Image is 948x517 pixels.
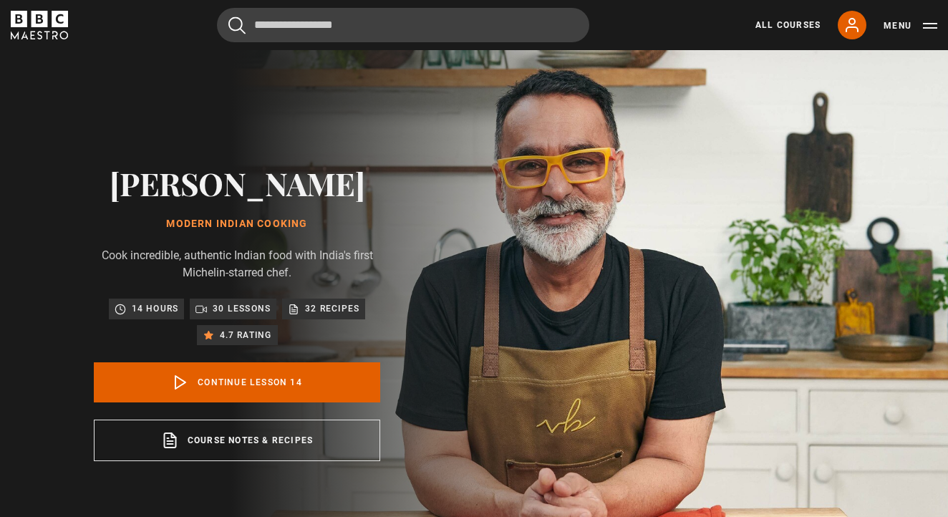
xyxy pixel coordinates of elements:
p: 4.7 rating [220,328,272,342]
a: All Courses [755,19,821,32]
p: Cook incredible, authentic Indian food with India's first Michelin-starred chef. [94,247,380,281]
h1: Modern Indian Cooking [94,218,380,230]
h2: [PERSON_NAME] [94,165,380,201]
p: 30 lessons [213,301,271,316]
p: 14 hours [132,301,179,316]
p: 32 Recipes [305,301,359,316]
button: Submit the search query [228,16,246,34]
svg: BBC Maestro [11,11,68,39]
a: Course notes & Recipes [94,420,380,461]
button: Toggle navigation [884,19,937,33]
input: Search [217,8,589,42]
a: Continue lesson 14 [94,362,380,402]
